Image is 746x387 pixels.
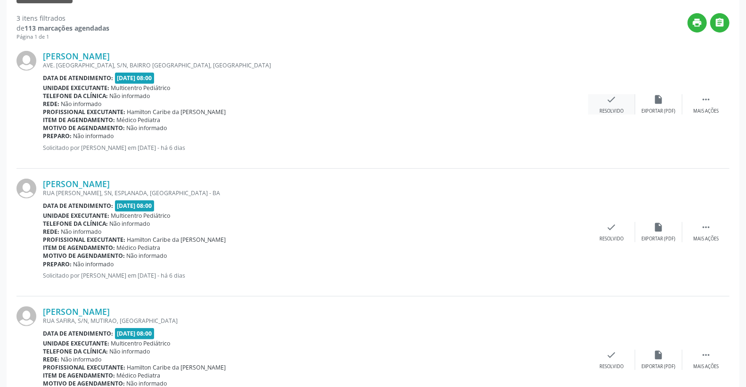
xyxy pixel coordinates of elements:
span: Não informado [61,228,102,236]
b: Profissional executante: [43,236,125,244]
div: Mais ações [693,236,719,242]
div: AVE. [GEOGRAPHIC_DATA], S/N, BAIRRO [GEOGRAPHIC_DATA], [GEOGRAPHIC_DATA] [43,61,588,69]
div: Mais ações [693,363,719,370]
span: Hamilton Caribe da [PERSON_NAME] [127,363,226,371]
span: Não informado [61,100,102,108]
span: Multicentro Pediátrico [111,212,171,220]
b: Item de agendamento: [43,371,115,379]
a: [PERSON_NAME] [43,179,110,189]
p: Solicitado por [PERSON_NAME] em [DATE] - há 6 dias [43,272,588,280]
div: Resolvido [599,363,623,370]
b: Rede: [43,228,59,236]
div: Resolvido [599,236,623,242]
b: Data de atendimento: [43,74,113,82]
span: Médico Pediatra [117,116,161,124]
span: Não informado [127,124,167,132]
span: Não informado [110,220,150,228]
span: Hamilton Caribe da [PERSON_NAME] [127,108,226,116]
p: Solicitado por [PERSON_NAME] em [DATE] - há 6 dias [43,144,588,152]
img: img [16,179,36,198]
b: Motivo de agendamento: [43,124,125,132]
b: Item de agendamento: [43,116,115,124]
span: Médico Pediatra [117,371,161,379]
i: insert_drive_file [654,222,664,232]
div: Exportar (PDF) [642,363,676,370]
b: Profissional executante: [43,108,125,116]
b: Preparo: [43,260,72,268]
span: [DATE] 08:00 [115,200,155,211]
div: Página 1 de 1 [16,33,109,41]
div: Exportar (PDF) [642,236,676,242]
b: Item de agendamento: [43,244,115,252]
span: Não informado [110,347,150,355]
span: Não informado [74,260,114,268]
span: [DATE] 08:00 [115,328,155,339]
i:  [701,94,711,105]
b: Telefone da clínica: [43,347,108,355]
img: img [16,306,36,326]
i:  [701,222,711,232]
b: Rede: [43,355,59,363]
span: Médico Pediatra [117,244,161,252]
b: Profissional executante: [43,363,125,371]
span: Multicentro Pediátrico [111,84,171,92]
b: Data de atendimento: [43,329,113,338]
div: 3 itens filtrados [16,13,109,23]
b: Telefone da clínica: [43,220,108,228]
b: Telefone da clínica: [43,92,108,100]
i:  [715,17,725,28]
span: Não informado [110,92,150,100]
img: img [16,51,36,71]
div: RUA SAFIRA, S/N, MUTIRAO, [GEOGRAPHIC_DATA] [43,317,588,325]
b: Data de atendimento: [43,202,113,210]
a: [PERSON_NAME] [43,306,110,317]
i: check [607,94,617,105]
b: Rede: [43,100,59,108]
i: print [692,17,703,28]
b: Unidade executante: [43,339,109,347]
i: check [607,222,617,232]
button: print [688,13,707,33]
a: [PERSON_NAME] [43,51,110,61]
button:  [710,13,730,33]
b: Unidade executante: [43,212,109,220]
b: Preparo: [43,132,72,140]
i:  [701,350,711,360]
strong: 113 marcações agendadas [25,24,109,33]
div: de [16,23,109,33]
div: Exportar (PDF) [642,108,676,115]
span: Não informado [127,252,167,260]
span: Multicentro Pediátrico [111,339,171,347]
i: insert_drive_file [654,350,664,360]
i: check [607,350,617,360]
b: Unidade executante: [43,84,109,92]
i: insert_drive_file [654,94,664,105]
span: [DATE] 08:00 [115,73,155,83]
div: Resolvido [599,108,623,115]
span: Não informado [61,355,102,363]
div: RUA [PERSON_NAME], SN, ESPLANADA, [GEOGRAPHIC_DATA] - BA [43,189,588,197]
span: Hamilton Caribe da [PERSON_NAME] [127,236,226,244]
b: Motivo de agendamento: [43,252,125,260]
div: Mais ações [693,108,719,115]
span: Não informado [74,132,114,140]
